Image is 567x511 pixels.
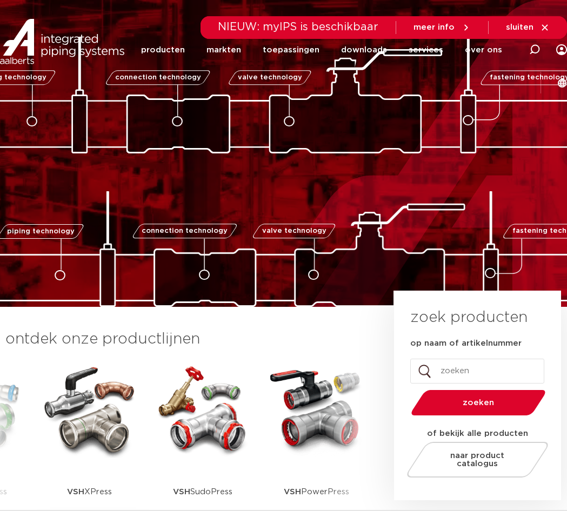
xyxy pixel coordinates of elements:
strong: of bekijk alle producten [427,429,528,438]
span: sluiten [506,23,533,31]
span: NIEUW: myIPS is beschikbaar [218,22,378,32]
span: piping technology [7,228,75,235]
nav: Menu [141,29,502,71]
a: over ons [465,29,502,71]
input: zoeken [410,359,545,384]
strong: VSH [284,488,301,496]
h3: ontdek onze productlijnen [5,328,357,350]
strong: VSH [67,488,84,496]
a: sluiten [506,23,550,32]
a: downloads [341,29,387,71]
span: valve technology [262,227,326,234]
a: toepassingen [263,29,319,71]
span: zoeken [439,399,518,407]
a: naar product catalogus [404,442,550,478]
h3: zoek producten [410,307,528,328]
strong: VSH [173,488,190,496]
a: services [409,29,443,71]
a: markten [206,29,241,71]
a: meer info [413,23,471,32]
button: zoeken [406,389,550,416]
div: my IPS [556,28,567,71]
span: meer info [413,23,455,31]
span: connection technology [142,227,228,234]
label: op naam of artikelnummer [410,338,522,349]
a: producten [141,29,185,71]
span: naar product catalogus [438,452,517,468]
